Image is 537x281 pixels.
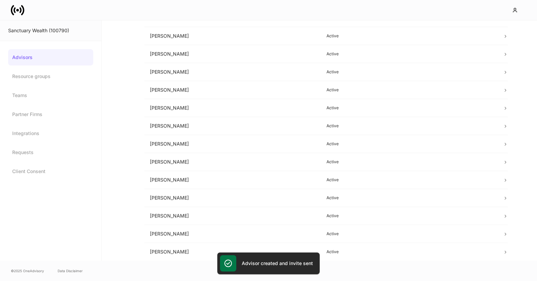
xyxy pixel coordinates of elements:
[8,144,93,161] a: Requests
[326,159,492,165] p: Active
[144,99,321,117] td: [PERSON_NAME]
[326,195,492,201] p: Active
[326,177,492,183] p: Active
[326,105,492,111] p: Active
[144,81,321,99] td: [PERSON_NAME]
[144,27,321,45] td: [PERSON_NAME]
[8,125,93,142] a: Integrations
[326,213,492,219] p: Active
[144,45,321,63] td: [PERSON_NAME]
[326,69,492,75] p: Active
[144,117,321,135] td: [PERSON_NAME]
[144,189,321,207] td: [PERSON_NAME]
[326,87,492,93] p: Active
[8,27,93,34] div: Sanctuary Wealth (100790)
[144,207,321,225] td: [PERSON_NAME]
[8,163,93,180] a: Client Consent
[8,87,93,104] a: Teams
[144,153,321,171] td: [PERSON_NAME]
[326,123,492,129] p: Active
[8,68,93,85] a: Resource groups
[144,225,321,243] td: [PERSON_NAME]
[326,33,492,39] p: Active
[326,231,492,237] p: Active
[326,141,492,147] p: Active
[8,106,93,123] a: Partner Firms
[11,268,44,274] span: © 2025 OneAdvisory
[144,63,321,81] td: [PERSON_NAME]
[242,260,313,267] h5: Advisor created and invite sent
[326,249,492,255] p: Active
[58,268,83,274] a: Data Disclaimer
[144,243,321,261] td: [PERSON_NAME]
[144,135,321,153] td: [PERSON_NAME]
[144,171,321,189] td: [PERSON_NAME]
[326,51,492,57] p: Active
[8,49,93,65] a: Advisors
